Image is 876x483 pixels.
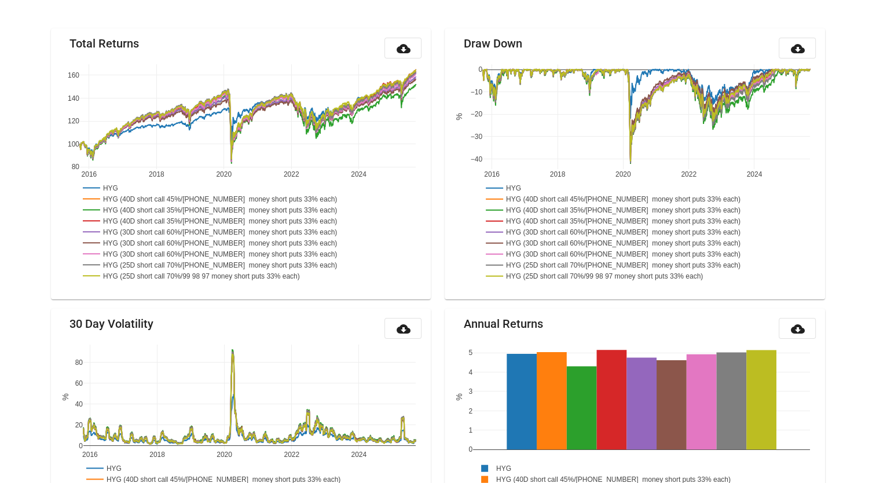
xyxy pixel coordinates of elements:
[790,42,804,56] mat-icon: cloud_download
[790,322,804,336] mat-icon: cloud_download
[69,38,139,49] mat-card-title: Total Returns
[396,42,410,56] mat-icon: cloud_download
[396,322,410,336] mat-icon: cloud_download
[463,38,522,49] mat-card-title: Draw Down
[463,318,543,330] mat-card-title: Annual Returns
[69,318,153,330] mat-card-title: 30 Day Volatility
